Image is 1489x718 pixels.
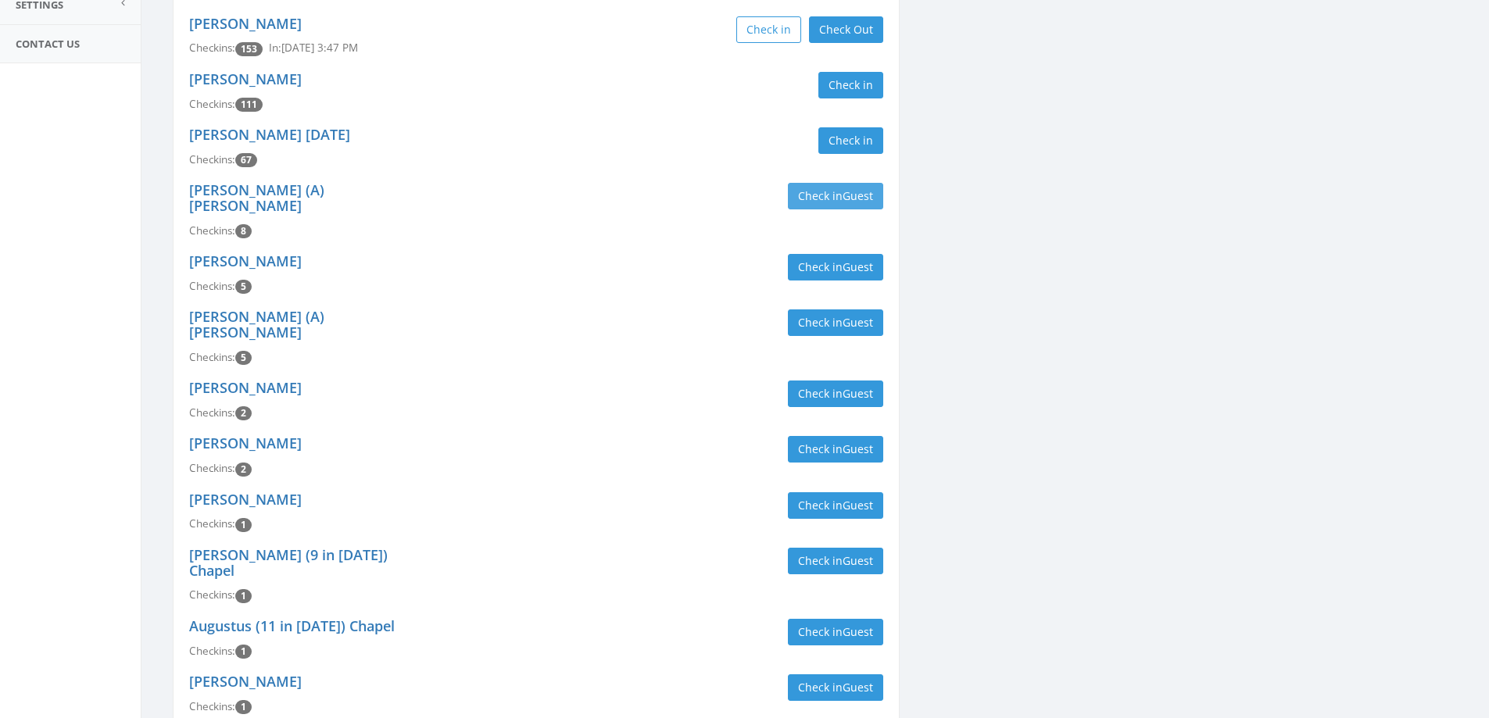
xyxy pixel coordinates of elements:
[843,553,873,568] span: Guest
[788,309,883,336] button: Check inGuest
[788,183,883,209] button: Check inGuest
[189,180,324,215] a: [PERSON_NAME] (A) [PERSON_NAME]
[809,16,883,43] button: Check Out
[189,545,388,580] a: [PERSON_NAME] (9 in [DATE]) Chapel
[235,700,252,714] span: Checkin count
[235,153,257,167] span: Checkin count
[788,548,883,574] button: Check inGuest
[843,441,873,456] span: Guest
[189,125,350,144] a: [PERSON_NAME] [DATE]
[189,70,302,88] a: [PERSON_NAME]
[736,16,801,43] button: Check in
[235,351,252,365] span: Checkin count
[235,406,252,420] span: Checkin count
[843,680,873,695] span: Guest
[788,380,883,407] button: Check inGuest
[235,518,252,532] span: Checkin count
[189,461,235,475] span: Checkins:
[189,672,302,691] a: [PERSON_NAME]
[269,41,358,55] span: In: [DATE] 3:47 PM
[788,254,883,280] button: Check inGuest
[235,463,252,477] span: Checkin count
[189,223,235,238] span: Checkins:
[788,436,883,463] button: Check inGuest
[235,589,252,603] span: Checkin count
[189,14,302,33] a: [PERSON_NAME]
[235,42,263,56] span: Checkin count
[189,307,324,341] a: [PERSON_NAME] (A) [PERSON_NAME]
[843,624,873,639] span: Guest
[189,516,235,530] span: Checkins:
[189,252,302,270] a: [PERSON_NAME]
[189,616,395,635] a: Augustus (11 in [DATE]) Chapel
[235,280,252,294] span: Checkin count
[235,98,263,112] span: Checkin count
[235,645,252,659] span: Checkin count
[843,498,873,513] span: Guest
[818,127,883,154] button: Check in
[788,492,883,519] button: Check inGuest
[843,315,873,330] span: Guest
[788,674,883,701] button: Check inGuest
[235,224,252,238] span: Checkin count
[843,386,873,401] span: Guest
[189,279,235,293] span: Checkins:
[189,405,235,420] span: Checkins:
[843,259,873,274] span: Guest
[189,434,302,452] a: [PERSON_NAME]
[189,378,302,397] a: [PERSON_NAME]
[818,72,883,98] button: Check in
[788,619,883,645] button: Check inGuest
[189,588,235,602] span: Checkins:
[189,152,235,166] span: Checkins:
[16,37,80,51] span: Contact Us
[843,188,873,203] span: Guest
[189,97,235,111] span: Checkins:
[189,699,235,713] span: Checkins:
[189,41,235,55] span: Checkins:
[189,350,235,364] span: Checkins:
[189,490,302,509] a: [PERSON_NAME]
[189,644,235,658] span: Checkins:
